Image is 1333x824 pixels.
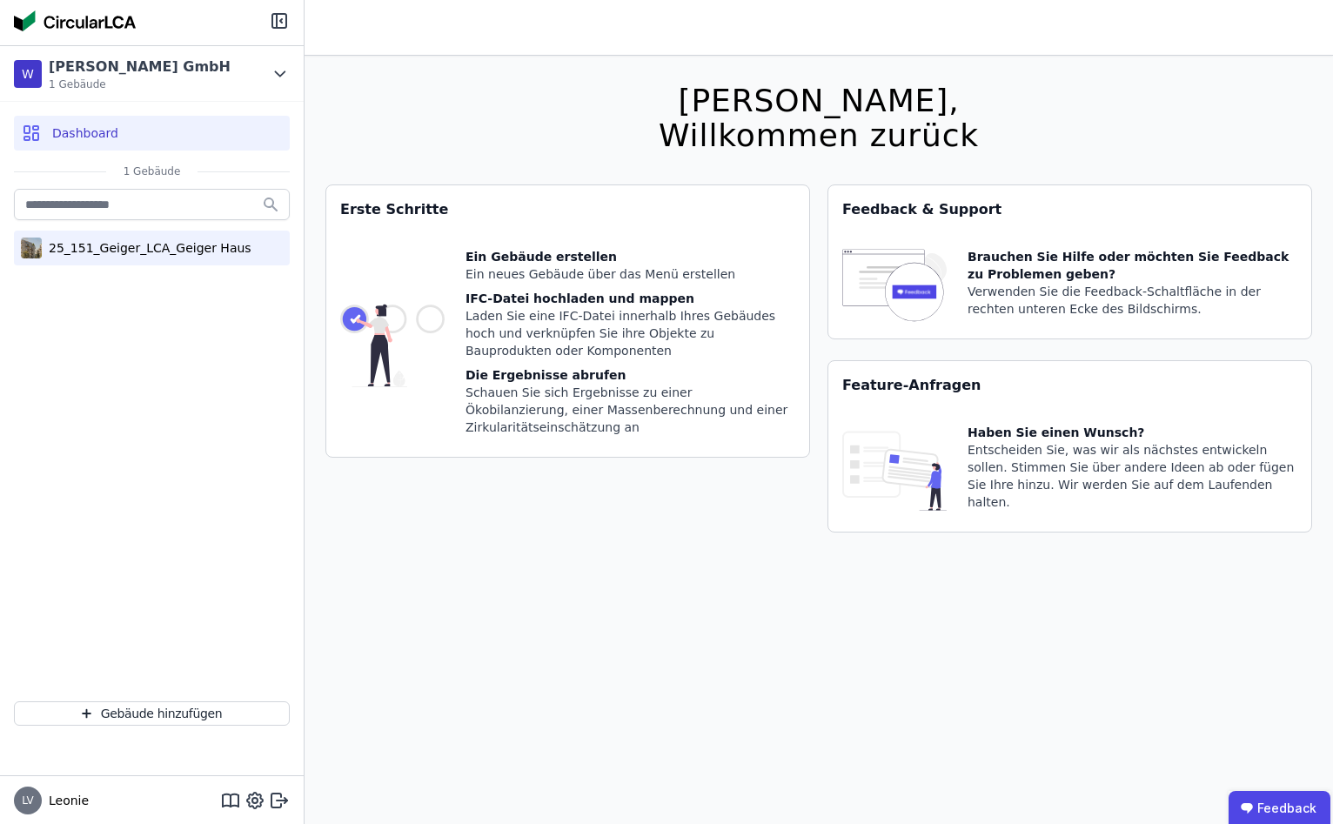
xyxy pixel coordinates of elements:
div: Ein neues Gebäude über das Menü erstellen [466,265,795,283]
div: 25_151_Geiger_LCA_Geiger Haus [42,239,251,257]
div: Verwenden Sie die Feedback-Schaltfläche in der rechten unteren Ecke des Bildschirms. [968,283,1297,318]
div: Ein Gebäude erstellen [466,248,795,265]
span: 1 Gebäude [106,164,198,178]
div: [PERSON_NAME], [659,84,979,118]
div: Feature-Anfragen [828,361,1311,410]
img: getting_started_tile-DrF_GRSv.svg [340,248,445,443]
div: Die Ergebnisse abrufen [466,366,795,384]
div: IFC-Datei hochladen und mappen [466,290,795,307]
div: Schauen Sie sich Ergebnisse zu einer Ökobilanzierung, einer Massenberechnung und einer Zirkularit... [466,384,795,436]
span: Leonie [42,792,89,809]
div: Brauchen Sie Hilfe oder möchten Sie Feedback zu Problemen geben? [968,248,1297,283]
div: Erste Schritte [326,185,809,234]
button: Gebäude hinzufügen [14,701,290,726]
div: Laden Sie eine IFC-Datei innerhalb Ihres Gebäudes hoch und verknüpfen Sie ihre Objekte zu Bauprod... [466,307,795,359]
div: Haben Sie einen Wunsch? [968,424,1297,441]
img: Concular [14,10,136,31]
span: 1 Gebäude [49,77,231,91]
span: LV [22,795,34,806]
div: [PERSON_NAME] GmbH [49,57,231,77]
div: Entscheiden Sie, was wir als nächstes entwickeln sollen. Stimmen Sie über andere Ideen ab oder fü... [968,441,1297,511]
img: feature_request_tile-UiXE1qGU.svg [842,424,947,518]
img: feedback-icon-HCTs5lye.svg [842,248,947,325]
img: 25_151_Geiger_LCA_Geiger Haus [21,234,42,262]
div: Feedback & Support [828,185,1311,234]
span: Dashboard [52,124,118,142]
div: W [14,60,42,88]
div: Willkommen zurück [659,118,979,153]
